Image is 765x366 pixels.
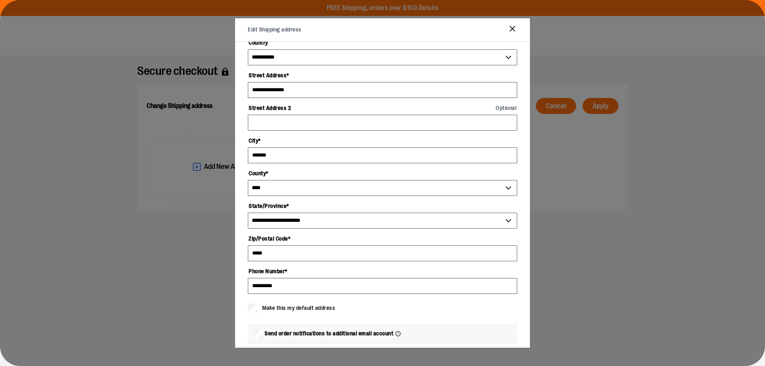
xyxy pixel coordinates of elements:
[248,166,517,180] label: County *
[262,304,335,312] span: Make this my default address
[248,303,257,313] input: Make this my default address
[248,36,517,49] label: Country
[253,329,262,339] input: Send order notifications to additional email account
[248,264,517,278] label: Phone Number *
[248,232,517,245] label: Zip/Postal Code *
[496,105,516,111] span: Optional
[248,134,517,147] label: City *
[248,69,517,82] label: Street Address *
[248,26,302,34] h2: Edit Shipping address
[265,329,393,338] span: Send order notifications to additional email account
[248,199,517,213] label: State/Province *
[248,101,517,115] label: Street Address 2
[508,24,517,36] button: Close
